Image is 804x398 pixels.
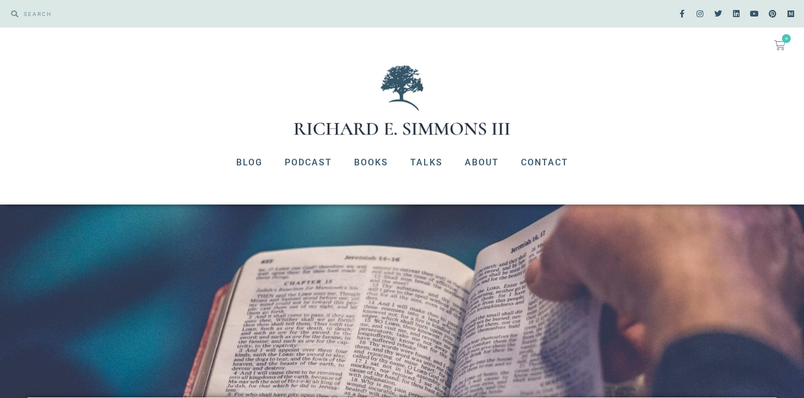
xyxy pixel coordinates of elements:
a: About [454,148,510,177]
a: Contact [510,148,579,177]
a: Blog [225,148,274,177]
a: 0 [761,33,798,57]
a: Books [343,148,399,177]
input: SEARCH [18,6,396,22]
span: 0 [782,34,791,43]
a: Podcast [274,148,343,177]
a: Talks [399,148,454,177]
